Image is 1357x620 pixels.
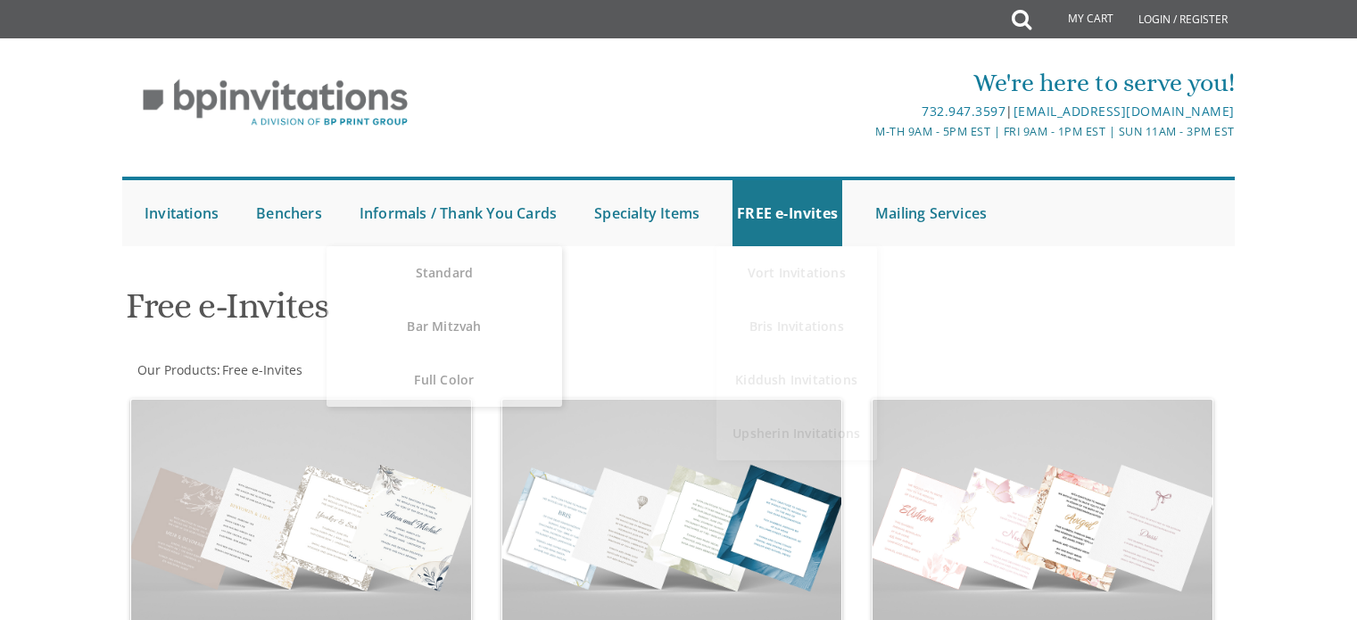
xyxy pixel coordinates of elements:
a: Mailing Services [871,180,991,246]
a: 732.947.3597 [922,103,1005,120]
a: Full Color [327,353,561,407]
div: M-Th 9am - 5pm EST | Fri 9am - 1pm EST | Sun 11am - 3pm EST [494,122,1235,141]
a: Informals / Thank You Cards [355,180,561,246]
a: Our Products [136,361,217,378]
a: FREE e-Invites [732,180,842,246]
a: Bar Mitzvah [327,300,561,353]
a: My Cart [1030,2,1126,37]
img: BP Invitation Loft [122,66,428,140]
div: | [494,101,1235,122]
a: Benchers [252,180,327,246]
a: Invitations [140,180,223,246]
a: Vort Invitations [716,246,877,300]
a: Bris Invitations [716,300,877,353]
a: Kiddush Invitations [716,353,877,407]
a: Upsherin Invitations [716,407,877,460]
span: Free e-Invites [222,361,302,378]
a: Specialty Items [590,180,704,246]
h1: Free e-Invites [126,286,854,339]
a: Standard [327,246,561,300]
a: [EMAIL_ADDRESS][DOMAIN_NAME] [1014,103,1235,120]
div: We're here to serve you! [494,65,1235,101]
a: Free e-Invites [220,361,302,378]
div: : [122,361,679,379]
